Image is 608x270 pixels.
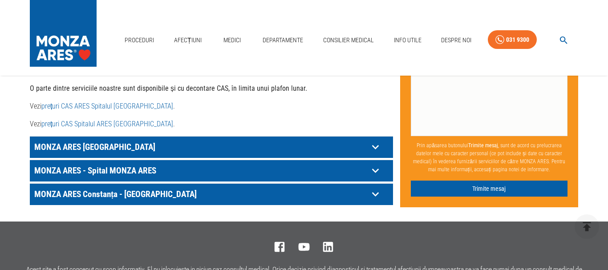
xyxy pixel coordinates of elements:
a: Consilier Medical [320,31,377,49]
a: prețuri CAS ARES Spitalul [GEOGRAPHIC_DATA] [41,102,173,110]
a: prețuri CAS Spitalul ARES [GEOGRAPHIC_DATA] [41,120,173,128]
strong: O parte dintre serviciile noastre sunt disponibile și cu decontare CAS, în limita unui plafon lunar. [30,84,307,93]
div: MONZA ARES Constanța - [GEOGRAPHIC_DATA] [30,184,393,205]
div: MONZA ARES [GEOGRAPHIC_DATA] [30,137,393,158]
a: Despre Noi [438,31,475,49]
a: Info Utile [390,31,425,49]
a: Afecțiuni [170,31,205,49]
div: MONZA ARES - Spital MONZA ARES [30,160,393,181]
p: Prin apăsarea butonului , sunt de acord cu prelucrarea datelor mele cu caracter personal (ce pot ... [411,137,567,177]
p: Vezi . [30,119,393,129]
div: 031 9300 [506,34,529,45]
button: delete [575,214,599,239]
a: Proceduri [121,31,158,49]
a: 031 9300 [488,30,537,49]
a: Medici [218,31,246,49]
button: Trimite mesaj [411,180,567,197]
a: Departamente [259,31,307,49]
b: Trimite mesaj [468,142,498,148]
p: Vezi . [30,101,393,112]
p: MONZA ARES Constanța - [GEOGRAPHIC_DATA] [32,187,369,201]
p: MONZA ARES - Spital MONZA ARES [32,164,369,177]
p: MONZA ARES [GEOGRAPHIC_DATA] [32,140,369,154]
